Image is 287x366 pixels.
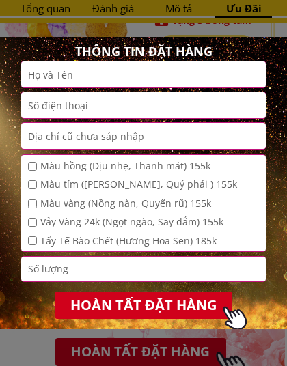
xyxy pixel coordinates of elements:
[25,61,262,87] input: Họ và Tên
[40,177,237,192] span: Màu tím ([PERSON_NAME], Quý phái ) 155k
[25,92,262,118] input: Số điện thoại
[66,42,222,61] h3: THÔNG TIN ĐẶT HÀNG
[40,214,237,229] span: Vảy Vàng 24k (Ngọt ngào, Say đắm) 155k
[54,292,232,319] p: HOÀN TẤT ĐẶT HÀNG
[40,196,237,211] span: Màu vàng (Nồng nàn, Quyến rũ) 155k
[40,158,237,173] span: Màu hồng (Dịu nhẹ, Thanh mát) 155k
[25,123,262,149] input: Địa chỉ cũ chưa sáp nhập
[40,234,237,249] span: Tẩy Tế Bào Chết (Hương Hoa Sen) 185k
[25,257,262,281] input: Số lượng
